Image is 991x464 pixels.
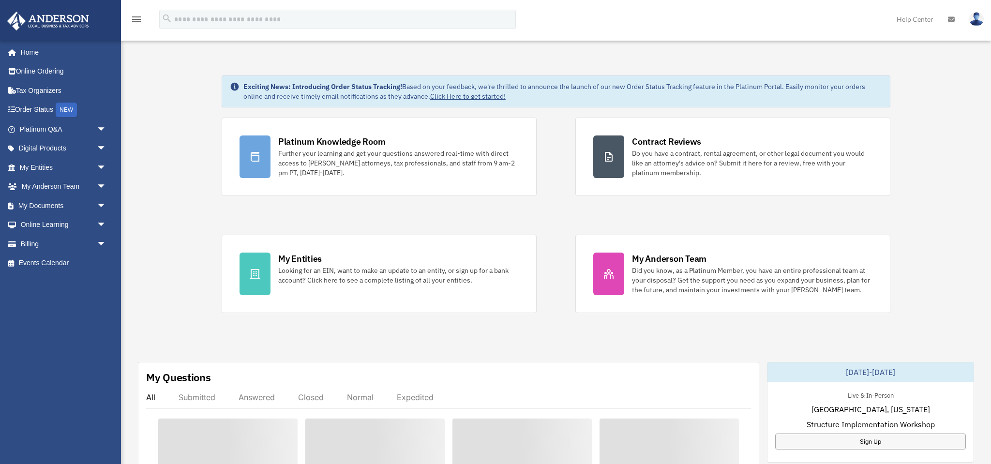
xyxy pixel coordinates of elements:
div: Do you have a contract, rental agreement, or other legal document you would like an attorney's ad... [632,149,872,178]
a: Online Ordering [7,62,121,81]
span: arrow_drop_down [97,196,116,216]
div: Expedited [397,392,434,402]
div: Normal [347,392,374,402]
a: Tax Organizers [7,81,121,100]
img: User Pic [969,12,984,26]
a: Events Calendar [7,254,121,273]
a: My Entitiesarrow_drop_down [7,158,121,177]
img: Anderson Advisors Platinum Portal [4,12,92,30]
a: My Documentsarrow_drop_down [7,196,121,215]
a: Billingarrow_drop_down [7,234,121,254]
a: Platinum Q&Aarrow_drop_down [7,120,121,139]
div: Did you know, as a Platinum Member, you have an entire professional team at your disposal? Get th... [632,266,872,295]
div: My Entities [278,253,322,265]
a: My Anderson Teamarrow_drop_down [7,177,121,196]
a: Order StatusNEW [7,100,121,120]
a: Home [7,43,116,62]
div: Further your learning and get your questions answered real-time with direct access to [PERSON_NAM... [278,149,519,178]
div: Closed [298,392,324,402]
a: My Anderson Team Did you know, as a Platinum Member, you have an entire professional team at your... [575,235,890,313]
div: Live & In-Person [840,389,901,400]
strong: Exciting News: Introducing Order Status Tracking! [243,82,402,91]
div: Contract Reviews [632,135,701,148]
span: arrow_drop_down [97,139,116,159]
div: Submitted [179,392,215,402]
div: My Anderson Team [632,253,706,265]
span: arrow_drop_down [97,158,116,178]
div: NEW [56,103,77,117]
div: My Questions [146,370,211,385]
i: menu [131,14,142,25]
span: arrow_drop_down [97,215,116,235]
span: Structure Implementation Workshop [807,419,935,430]
div: Platinum Knowledge Room [278,135,386,148]
div: Looking for an EIN, want to make an update to an entity, or sign up for a bank account? Click her... [278,266,519,285]
a: Contract Reviews Do you have a contract, rental agreement, or other legal document you would like... [575,118,890,196]
a: Click Here to get started! [430,92,506,101]
a: Platinum Knowledge Room Further your learning and get your questions answered real-time with dire... [222,118,537,196]
div: Answered [239,392,275,402]
a: menu [131,17,142,25]
span: [GEOGRAPHIC_DATA], [US_STATE] [811,404,930,415]
span: arrow_drop_down [97,120,116,139]
div: All [146,392,155,402]
div: [DATE]-[DATE] [767,362,974,382]
span: arrow_drop_down [97,177,116,197]
div: Based on your feedback, we're thrilled to announce the launch of our new Order Status Tracking fe... [243,82,882,101]
a: Digital Productsarrow_drop_down [7,139,121,158]
a: My Entities Looking for an EIN, want to make an update to an entity, or sign up for a bank accoun... [222,235,537,313]
i: search [162,13,172,24]
span: arrow_drop_down [97,234,116,254]
a: Online Learningarrow_drop_down [7,215,121,235]
a: Sign Up [775,434,966,449]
